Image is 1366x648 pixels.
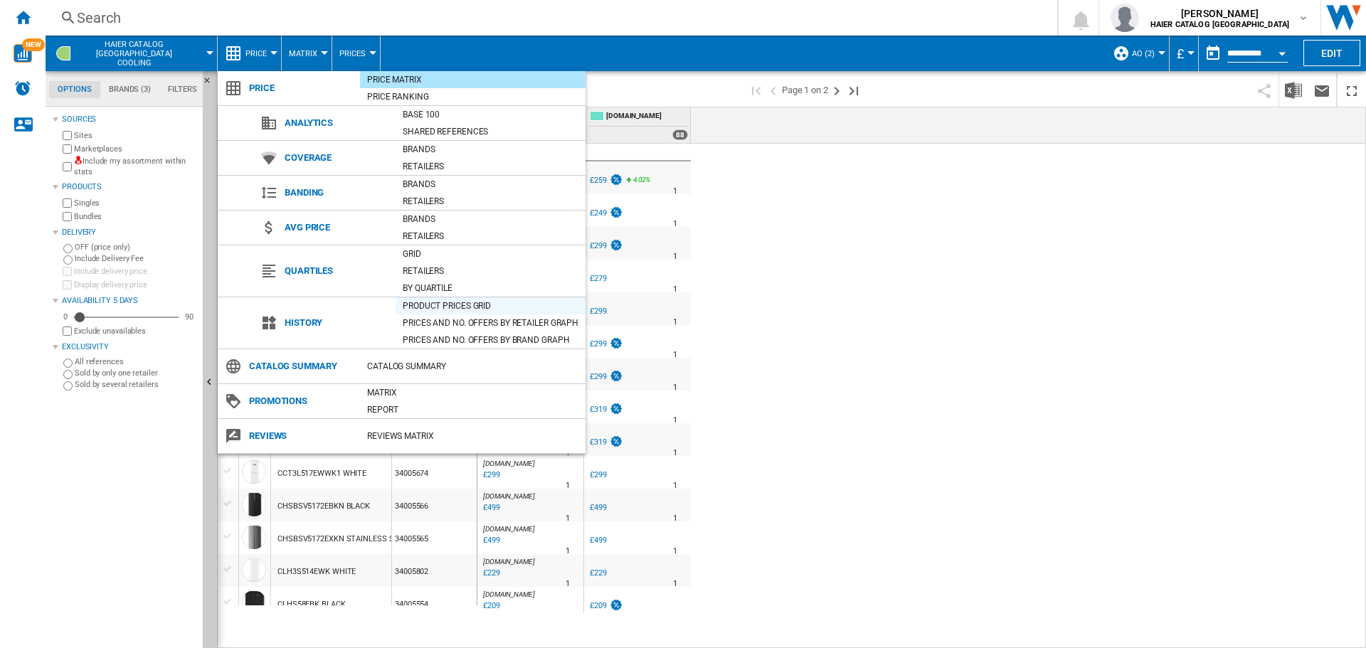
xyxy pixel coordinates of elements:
span: Analytics [277,113,396,133]
div: Retailers [396,229,586,243]
div: Shared references [396,124,586,139]
span: Quartiles [277,261,396,281]
div: Base 100 [396,107,586,122]
div: Price Matrix [360,73,586,87]
div: By quartile [396,281,586,295]
div: Prices and No. offers by retailer graph [396,316,586,330]
div: Retailers [396,159,586,174]
span: Avg price [277,218,396,238]
span: Catalog Summary [242,356,360,376]
div: Brands [396,142,586,156]
div: Brands [396,212,586,226]
span: Reviews [242,426,360,446]
span: Promotions [242,391,360,411]
div: Grid [396,247,586,261]
div: Prices and No. offers by brand graph [396,333,586,347]
div: Report [360,403,586,417]
span: Price [242,78,360,98]
div: Brands [396,177,586,191]
div: Matrix [360,386,586,400]
div: Retailers [396,194,586,208]
div: Product prices grid [396,299,586,313]
div: REVIEWS Matrix [360,429,586,443]
span: History [277,313,396,333]
span: Coverage [277,148,396,168]
div: Retailers [396,264,586,278]
div: Catalog Summary [360,359,586,373]
span: Banding [277,183,396,203]
div: Price Ranking [360,90,586,104]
